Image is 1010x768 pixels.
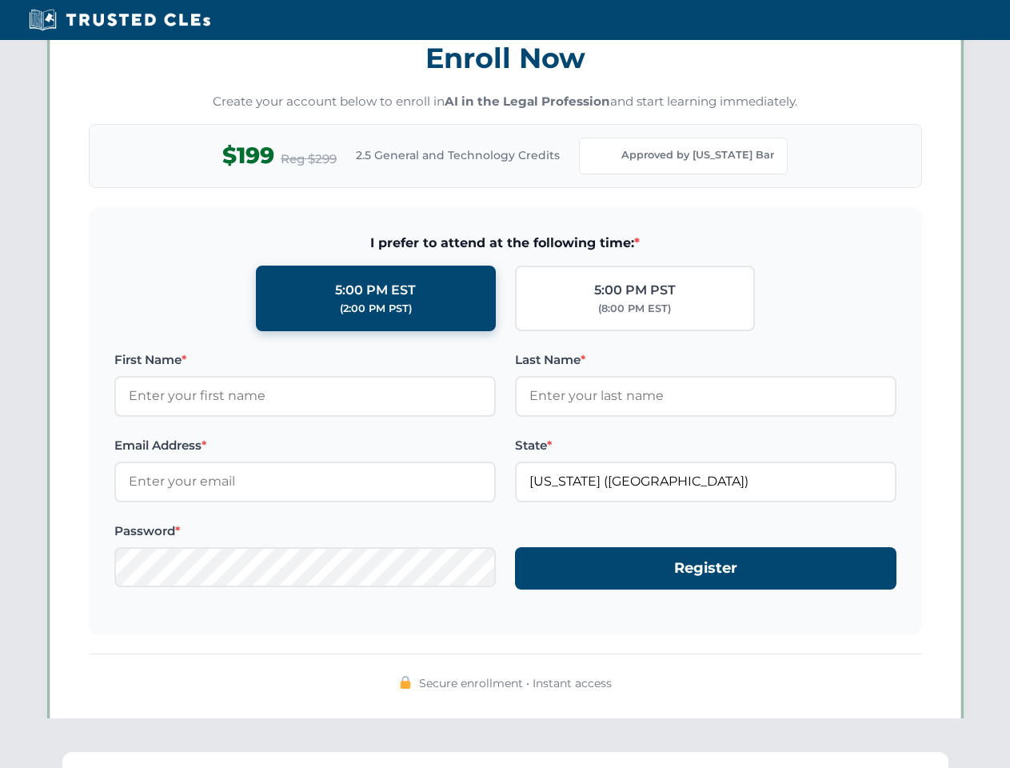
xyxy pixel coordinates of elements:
[114,376,496,416] input: Enter your first name
[356,146,560,164] span: 2.5 General and Technology Credits
[515,350,896,370] label: Last Name
[89,93,922,111] p: Create your account below to enroll in and start learning immediately.
[222,138,274,174] span: $199
[114,462,496,502] input: Enter your email
[281,150,337,169] span: Reg $299
[24,8,215,32] img: Trusted CLEs
[114,233,896,254] span: I prefer to attend at the following time:
[515,547,896,590] button: Register
[598,301,671,317] div: (8:00 PM EST)
[515,436,896,455] label: State
[114,350,496,370] label: First Name
[340,301,412,317] div: (2:00 PM PST)
[114,522,496,541] label: Password
[621,147,774,163] span: Approved by [US_STATE] Bar
[593,145,615,167] img: Florida Bar
[515,376,896,416] input: Enter your last name
[399,676,412,689] img: 🔒
[445,94,610,109] strong: AI in the Legal Profession
[594,280,676,301] div: 5:00 PM PST
[89,33,922,83] h3: Enroll Now
[114,436,496,455] label: Email Address
[419,674,612,692] span: Secure enrollment • Instant access
[335,280,416,301] div: 5:00 PM EST
[515,462,896,502] input: Florida (FL)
